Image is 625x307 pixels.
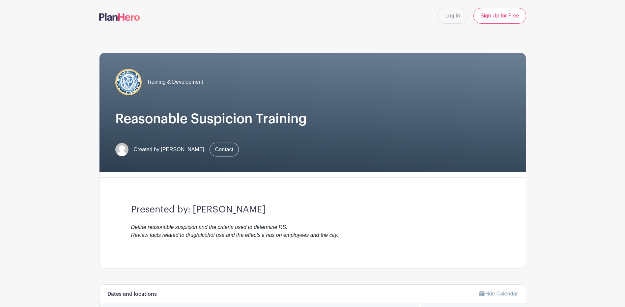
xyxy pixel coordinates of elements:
[115,143,128,156] img: default-ce2991bfa6775e67f084385cd625a349d9dcbb7a52a09fb2fda1e96e2d18dcdb.png
[115,111,510,127] h1: Reasonable Suspicion Training
[107,291,157,297] h6: Dates and locations
[147,78,203,86] span: Training & Development
[131,204,494,215] h3: Presented by: [PERSON_NAME]
[134,146,204,153] span: Created by [PERSON_NAME]
[99,13,140,21] img: logo-507f7623f17ff9eddc593b1ce0a138ce2505c220e1c5a4e2b4648c50719b7d32.svg
[131,224,338,238] em: Define reasonable suspicion and the criteria used to determine RS. Review facts related to drug/a...
[210,143,239,156] a: Contact
[115,69,142,95] img: COA%20logo%20(2).jpg
[473,8,526,24] a: Sign Up for Free
[437,8,468,24] a: Log In
[479,291,518,296] a: Hide Calendar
